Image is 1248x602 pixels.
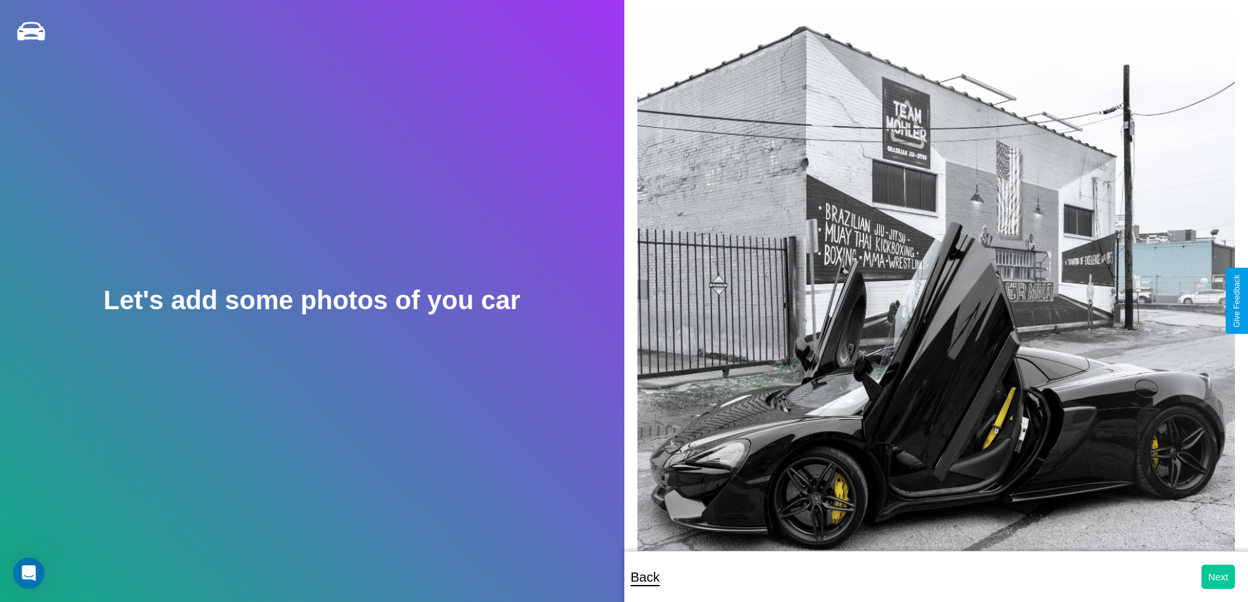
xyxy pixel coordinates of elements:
[1201,565,1235,589] button: Next
[1232,274,1241,328] div: Give Feedback
[637,13,1236,575] img: posted
[104,286,520,315] h2: Let's add some photos of you car
[631,565,660,589] p: Back
[13,557,45,589] iframe: Intercom live chat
